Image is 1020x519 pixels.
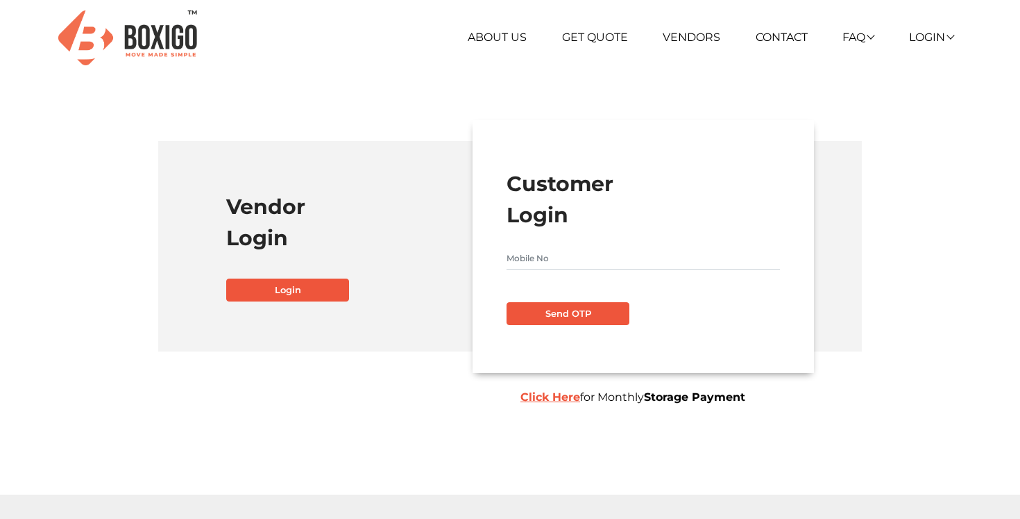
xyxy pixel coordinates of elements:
img: Boxigo [58,10,197,65]
a: Login [226,279,349,302]
h1: Customer Login [507,168,780,231]
a: FAQ [842,31,874,44]
a: Contact [756,31,808,44]
input: Mobile No [507,247,780,270]
a: Get Quote [562,31,628,44]
a: About Us [468,31,527,44]
button: Send OTP [507,302,629,326]
a: Login [909,31,953,44]
div: for Monthly [510,389,906,406]
b: Storage Payment [644,390,745,404]
a: Vendors [663,31,720,44]
h1: Vendor Login [226,191,500,254]
a: Click Here [520,390,580,404]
